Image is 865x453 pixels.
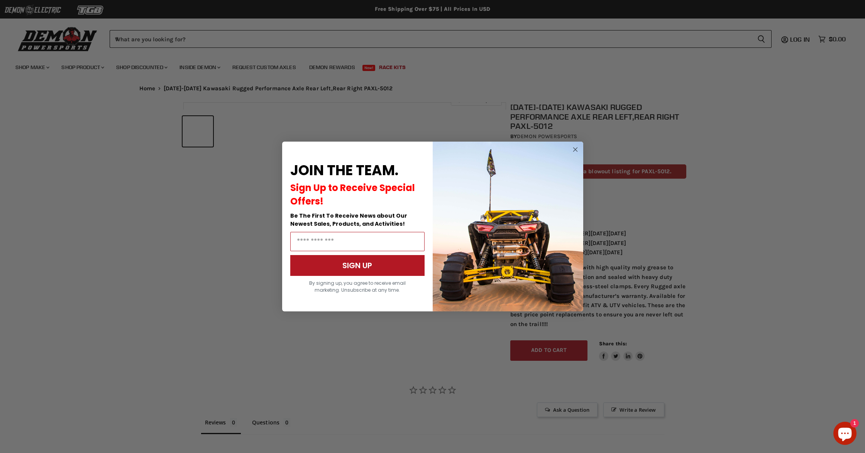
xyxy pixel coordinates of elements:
span: Sign Up to Receive Special Offers! [290,181,415,208]
span: By signing up, you agree to receive email marketing. Unsubscribe at any time. [309,280,406,293]
button: Close dialog [570,145,580,154]
input: Email Address [290,232,425,251]
span: Be The First To Receive News about Our Newest Sales, Products, and Activities! [290,212,407,228]
span: JOIN THE TEAM. [290,161,398,180]
button: SIGN UP [290,255,425,276]
inbox-online-store-chat: Shopify online store chat [831,422,859,447]
img: a9095488-b6e7-41ba-879d-588abfab540b.jpeg [433,142,583,311]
